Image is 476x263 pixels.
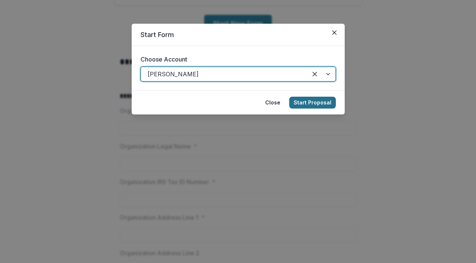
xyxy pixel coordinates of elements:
label: Choose Account [141,55,331,64]
header: Start Form [132,24,345,46]
button: Start Proposal [289,97,336,109]
div: Clear selected options [309,68,321,80]
button: Close [261,97,285,109]
button: Close [328,27,340,39]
